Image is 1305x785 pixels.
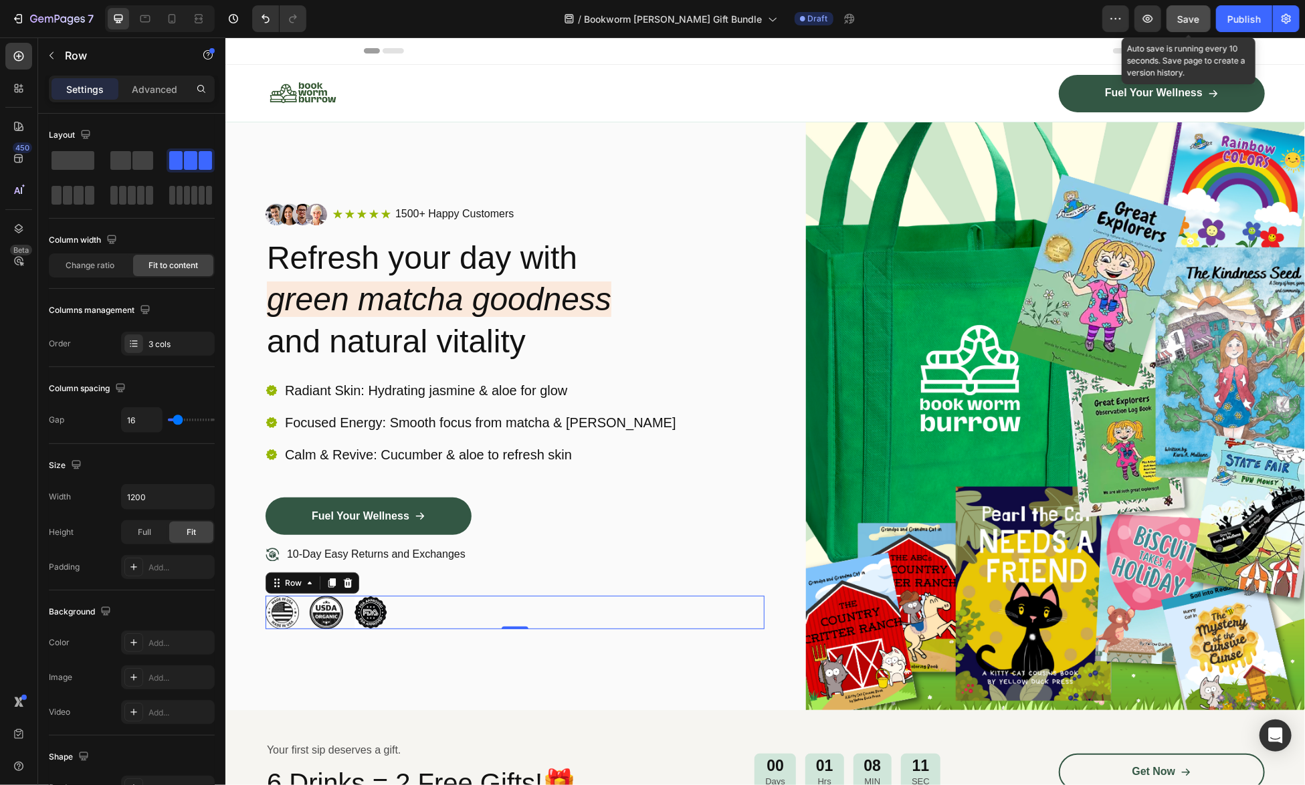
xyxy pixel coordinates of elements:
[1178,13,1200,25] span: Save
[122,408,162,432] input: Auto
[66,259,115,271] span: Change ratio
[49,414,64,426] div: Gap
[40,727,452,764] h2: 6 Drinks = 2 Free Gifts!🎁
[148,707,211,719] div: Add...
[122,485,214,509] input: Auto
[84,558,118,592] img: gempages_581078265737773998-603ccac3-2e20-4610-903e-28c0d2eb9f40.png
[148,637,211,649] div: Add...
[49,671,72,683] div: Image
[49,338,71,350] div: Order
[1260,719,1292,752] div: Open Intercom Messenger
[49,380,128,398] div: Column spacing
[65,47,179,64] p: Row
[49,126,94,144] div: Layout
[1216,5,1272,32] button: Publish
[148,672,211,684] div: Add...
[40,166,102,188] img: gempages_581078265737773998-e6d713eb-017f-4998-9361-a02d8c382fe8.png
[187,526,196,538] span: Fit
[132,82,177,96] p: Advanced
[86,472,184,486] p: Fuel Your Wellness
[49,491,71,503] div: Width
[40,460,246,497] a: Fuel Your Wellness
[148,259,198,271] span: Fit to content
[880,49,977,63] p: Fuel Your Wellness
[40,558,74,592] img: gempages_581078265737773998-7aa25529-d5bb-4853-a4be-7f8e5a9d7265.png
[639,719,656,739] div: 08
[1227,12,1261,26] div: Publish
[591,739,608,750] p: Hrs
[88,11,94,27] p: 7
[170,170,288,184] p: 1500+ Happy Customers
[60,376,451,394] p: Focused Energy: Smooth focus from matcha & [PERSON_NAME]
[49,637,70,649] div: Color
[581,85,1080,673] img: gempages_581078265737773998-4d128241-ed39-49a1-b204-cfafb9bc0940.png
[907,727,950,742] p: Get Now
[49,748,92,766] div: Shape
[252,5,306,32] div: Undo/Redo
[1167,5,1211,32] button: Save
[138,526,151,538] span: Full
[41,244,386,279] i: green matcha goodness
[49,603,114,621] div: Background
[686,719,704,739] div: 11
[148,562,211,574] div: Add...
[5,5,100,32] button: 7
[833,37,1039,75] a: Fuel Your Wellness
[585,12,763,26] span: Bookworm [PERSON_NAME] Gift Bundle
[41,706,451,720] p: Your first sip deserves a gift.
[686,739,704,750] p: SEC
[540,719,560,739] div: 00
[60,344,451,362] p: Radiant Skin: Hydrating jasmine & aloe for glow
[13,142,32,153] div: 450
[639,739,656,750] p: MIN
[66,82,104,96] p: Settings
[49,302,153,320] div: Columns management
[49,706,70,718] div: Video
[128,558,162,592] img: gempages_581078265737773998-f3967052-ff9a-41b2-b0e5-1abcd7d0dc7b.png
[49,231,120,249] div: Column width
[579,12,582,26] span: /
[225,37,1305,785] iframe: Design area
[57,540,79,552] div: Row
[49,457,84,475] div: Size
[808,13,828,25] span: Draft
[148,338,211,350] div: 3 cols
[591,719,608,739] div: 01
[49,561,80,573] div: Padding
[62,510,240,524] p: 10-Day Easy Returns and Exchanges
[10,245,32,255] div: Beta
[60,409,451,426] p: Calm & Revive: Cucumber & aloe to refresh skin
[40,199,539,326] h2: Refresh your day with and natural vitality
[833,716,1039,754] a: Get Now
[540,739,560,750] p: Days
[49,526,74,538] div: Height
